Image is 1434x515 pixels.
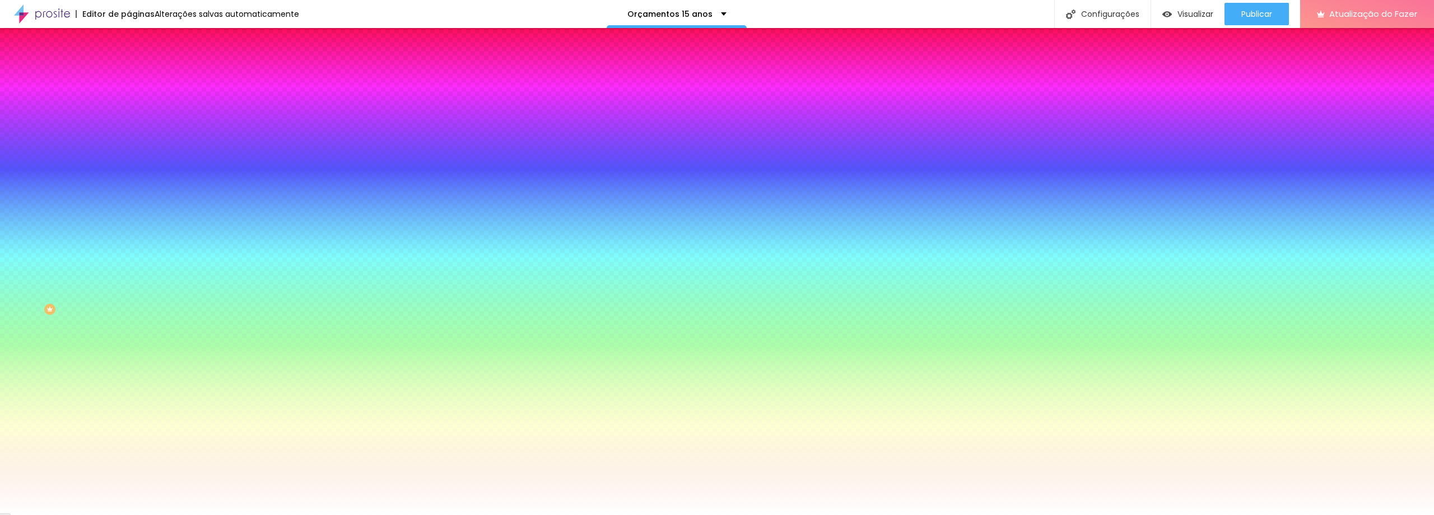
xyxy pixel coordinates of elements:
font: Visualizar [1177,8,1213,20]
font: Atualização do Fazer [1329,8,1417,20]
button: Visualizar [1151,3,1225,25]
font: Editor de páginas [82,8,155,20]
button: Publicar [1225,3,1289,25]
font: Publicar [1241,8,1272,20]
font: Configurações [1081,8,1139,20]
img: Ícone [1066,10,1075,19]
font: Alterações salvas automaticamente [155,8,299,20]
font: Orçamentos 15 anos [627,8,713,20]
img: view-1.svg [1162,10,1172,19]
